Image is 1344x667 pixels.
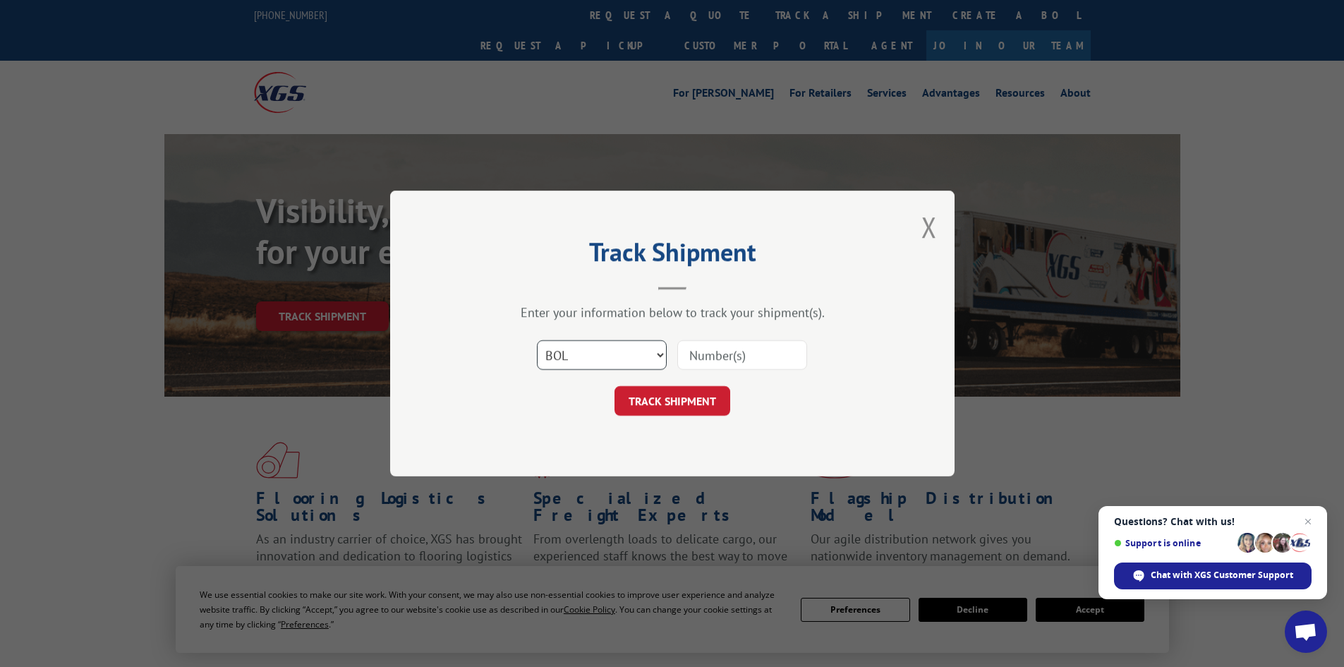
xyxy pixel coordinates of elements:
[1114,563,1312,589] div: Chat with XGS Customer Support
[1114,516,1312,527] span: Questions? Chat with us!
[677,340,807,370] input: Number(s)
[615,386,730,416] button: TRACK SHIPMENT
[921,208,937,246] button: Close modal
[461,304,884,320] div: Enter your information below to track your shipment(s).
[461,242,884,269] h2: Track Shipment
[1285,611,1327,653] div: Open chat
[1300,513,1316,530] span: Close chat
[1114,538,1233,548] span: Support is online
[1151,569,1293,582] span: Chat with XGS Customer Support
